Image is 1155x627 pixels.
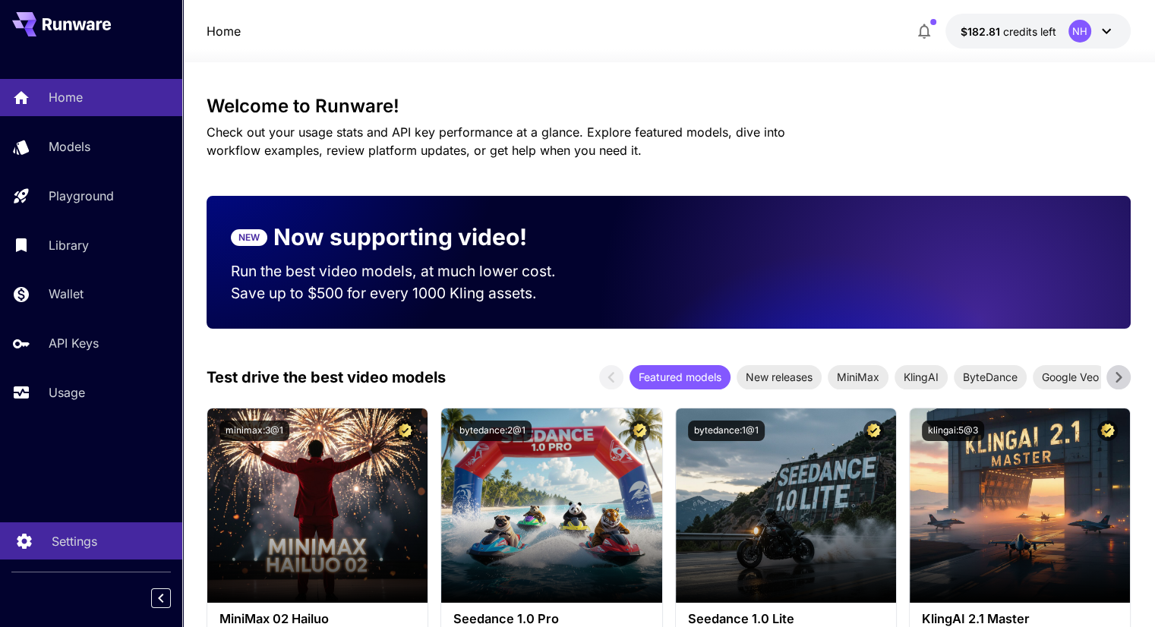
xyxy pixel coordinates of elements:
a: Home [207,22,241,40]
button: minimax:3@1 [219,421,289,441]
span: KlingAI [895,369,948,385]
p: NEW [238,231,260,244]
h3: Seedance 1.0 Pro [453,612,649,626]
span: ByteDance [954,369,1027,385]
div: New releases [737,365,822,389]
img: alt [910,408,1130,603]
div: $182.80736 [961,24,1056,39]
button: Certified Model – Vetted for best performance and includes a commercial license. [395,421,415,441]
div: KlingAI [895,365,948,389]
img: alt [676,408,896,603]
h3: Welcome to Runware! [207,96,1131,117]
div: Google Veo [1033,365,1108,389]
button: bytedance:1@1 [688,421,765,441]
p: Home [49,88,83,106]
p: Wallet [49,285,84,303]
span: Check out your usage stats and API key performance at a glance. Explore featured models, dive int... [207,124,785,158]
span: Google Veo [1033,369,1108,385]
img: alt [207,408,428,603]
p: Now supporting video! [273,220,527,254]
span: credits left [1003,25,1056,38]
button: Certified Model – Vetted for best performance and includes a commercial license. [863,421,884,441]
nav: breadcrumb [207,22,241,40]
div: NH [1068,20,1091,43]
p: Library [49,236,89,254]
p: Run the best video models, at much lower cost. [231,260,585,282]
p: Playground [49,187,114,205]
button: $182.80736NH [945,14,1131,49]
div: MiniMax [828,365,888,389]
button: Certified Model – Vetted for best performance and includes a commercial license. [1097,421,1118,441]
h3: MiniMax 02 Hailuo [219,612,415,626]
button: klingai:5@3 [922,421,984,441]
div: Collapse sidebar [163,584,182,612]
p: API Keys [49,334,99,352]
button: bytedance:2@1 [453,421,532,441]
p: Usage [49,383,85,402]
p: Models [49,137,90,156]
button: Certified Model – Vetted for best performance and includes a commercial license. [630,421,650,441]
span: Featured models [630,369,731,385]
span: MiniMax [828,369,888,385]
button: Collapse sidebar [151,588,171,608]
div: ByteDance [954,365,1027,389]
div: Featured models [630,365,731,389]
p: Save up to $500 for every 1000 Kling assets. [231,282,585,304]
p: Test drive the best video models [207,366,446,389]
p: Settings [52,532,97,550]
h3: KlingAI 2.1 Master [922,612,1118,626]
span: $182.81 [961,25,1003,38]
span: New releases [737,369,822,385]
h3: Seedance 1.0 Lite [688,612,884,626]
img: alt [441,408,661,603]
